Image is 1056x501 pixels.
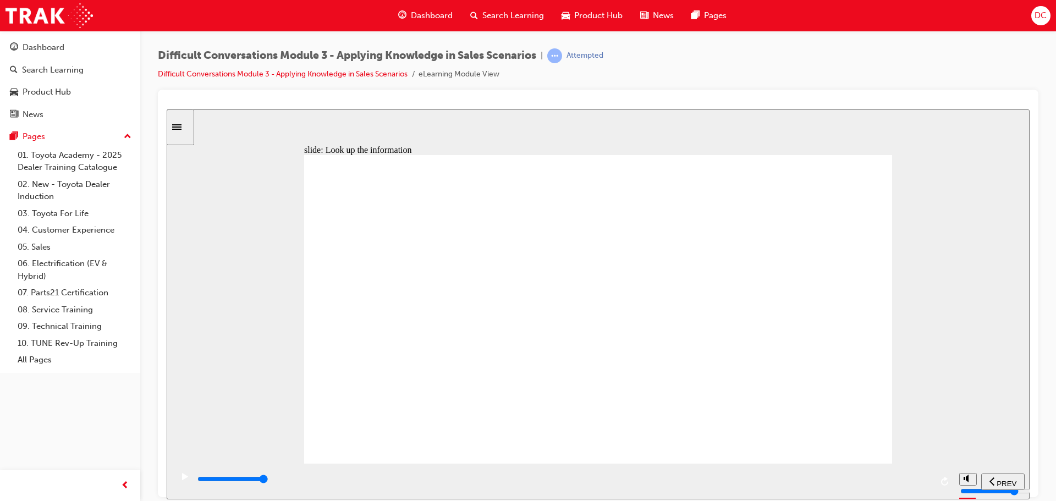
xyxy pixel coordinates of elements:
input: slide progress [31,365,102,374]
span: DC [1035,9,1047,22]
button: DashboardSearch LearningProduct HubNews [4,35,136,126]
div: Attempted [566,51,603,61]
div: Product Hub [23,86,71,98]
span: up-icon [124,130,131,144]
a: News [4,104,136,125]
a: guage-iconDashboard [389,4,461,27]
input: volume [794,377,865,386]
button: play/pause [5,363,24,382]
span: Difficult Conversations Module 3 - Applying Knowledge in Sales Scenarios [158,49,536,62]
button: volume [793,364,810,376]
div: Search Learning [22,64,84,76]
span: car-icon [10,87,18,97]
span: search-icon [10,65,18,75]
button: Pages [4,126,136,147]
a: Search Learning [4,60,136,80]
a: Dashboard [4,37,136,58]
div: playback controls [5,354,787,390]
a: 04. Customer Experience [13,222,136,239]
span: news-icon [640,9,648,23]
span: learningRecordVerb_ATTEMPT-icon [547,48,562,63]
a: All Pages [13,351,136,368]
span: car-icon [562,9,570,23]
nav: slide navigation [815,354,858,390]
span: guage-icon [10,43,18,53]
a: car-iconProduct Hub [553,4,631,27]
a: Difficult Conversations Module 3 - Applying Knowledge in Sales Scenarios [158,69,408,79]
span: prev-icon [121,479,129,493]
button: replay [771,364,787,381]
span: pages-icon [10,132,18,142]
span: search-icon [470,9,478,23]
span: Dashboard [411,9,453,22]
a: pages-iconPages [683,4,735,27]
a: Product Hub [4,82,136,102]
span: | [541,49,543,62]
a: news-iconNews [631,4,683,27]
a: 07. Parts21 Certification [13,284,136,301]
li: eLearning Module View [419,68,499,81]
div: News [23,108,43,121]
div: Pages [23,130,45,143]
a: 10. TUNE Rev-Up Training [13,335,136,352]
span: Search Learning [482,9,544,22]
button: previous [815,364,858,381]
a: 03. Toyota For Life [13,205,136,222]
div: misc controls [793,354,809,390]
a: 08. Service Training [13,301,136,318]
img: Trak [5,3,93,28]
span: Product Hub [574,9,623,22]
span: pages-icon [691,9,700,23]
a: 01. Toyota Academy - 2025 Dealer Training Catalogue [13,147,136,176]
button: DC [1031,6,1050,25]
a: 02. New - Toyota Dealer Induction [13,176,136,205]
span: PREV [830,370,850,378]
span: Pages [704,9,727,22]
a: 05. Sales [13,239,136,256]
span: guage-icon [398,9,406,23]
a: 09. Technical Training [13,318,136,335]
div: Dashboard [23,41,64,54]
a: search-iconSearch Learning [461,4,553,27]
span: News [653,9,674,22]
span: news-icon [10,110,18,120]
a: 06. Electrification (EV & Hybrid) [13,255,136,284]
